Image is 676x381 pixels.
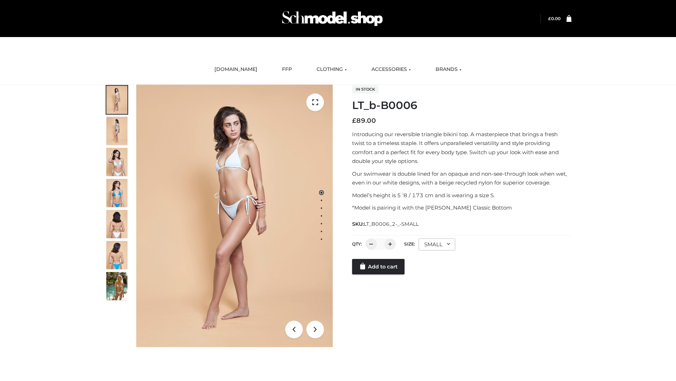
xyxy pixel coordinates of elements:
span: LT_B0006_2-_-SMALL [364,221,419,227]
a: ACCESSORIES [366,62,416,77]
p: Introducing our reversible triangle bikini top. A masterpiece that brings a fresh twist to a time... [352,130,571,166]
label: Size: [404,241,415,247]
img: Schmodel Admin 964 [280,5,385,32]
span: In stock [352,85,378,93]
span: SKU: [352,220,419,228]
a: £0.00 [548,16,561,21]
a: BRANDS [430,62,467,77]
h1: LT_b-B0006 [352,99,571,112]
img: ArielClassicBikiniTop_CloudNine_AzureSky_OW114ECO_4-scaled.jpg [106,179,127,207]
a: Add to cart [352,259,405,274]
img: ArielClassicBikiniTop_CloudNine_AzureSky_OW114ECO_3-scaled.jpg [106,148,127,176]
a: CLOTHING [311,62,352,77]
img: ArielClassicBikiniTop_CloudNine_AzureSky_OW114ECO_8-scaled.jpg [106,241,127,269]
img: ArielClassicBikiniTop_CloudNine_AzureSky_OW114ECO_7-scaled.jpg [106,210,127,238]
label: QTY: [352,241,362,247]
img: ArielClassicBikiniTop_CloudNine_AzureSky_OW114ECO_1-scaled.jpg [106,86,127,114]
img: ArielClassicBikiniTop_CloudNine_AzureSky_OW114ECO_1 [136,85,333,347]
img: ArielClassicBikiniTop_CloudNine_AzureSky_OW114ECO_2-scaled.jpg [106,117,127,145]
a: FFP [277,62,297,77]
span: £ [548,16,551,21]
a: [DOMAIN_NAME] [209,62,263,77]
div: SMALL [419,238,455,250]
p: Our swimwear is double lined for an opaque and non-see-through look when wet, even in our white d... [352,169,571,187]
p: *Model is pairing it with the [PERSON_NAME] Classic Bottom [352,203,571,212]
span: £ [352,117,356,125]
p: Model’s height is 5 ‘8 / 173 cm and is wearing a size S. [352,191,571,200]
bdi: 0.00 [548,16,561,21]
img: Arieltop_CloudNine_AzureSky2.jpg [106,272,127,300]
bdi: 89.00 [352,117,376,125]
